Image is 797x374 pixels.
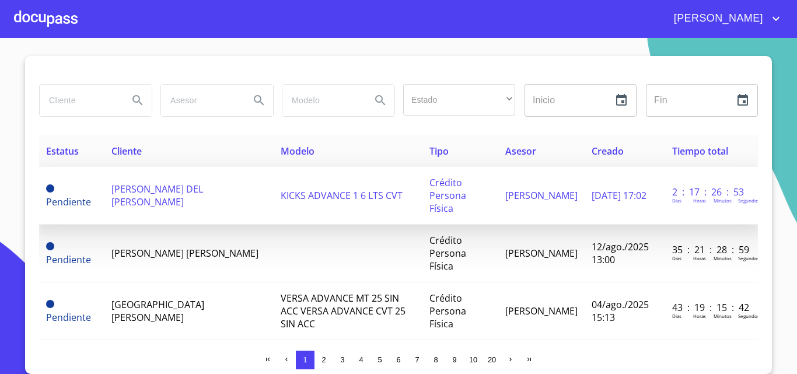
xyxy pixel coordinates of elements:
input: search [161,85,240,116]
p: Segundos [738,313,760,319]
p: Horas [693,255,706,261]
span: VERSA ADVANCE MT 25 SIN ACC VERSA ADVANCE CVT 25 SIN ACC [281,292,406,330]
button: 3 [333,351,352,369]
span: 20 [488,355,496,364]
span: Creado [592,145,624,158]
p: Segundos [738,197,760,204]
span: Pendiente [46,242,54,250]
span: Crédito Persona Física [429,176,466,215]
span: 3 [340,355,344,364]
input: search [40,85,119,116]
button: 1 [296,351,314,369]
span: 2 [321,355,326,364]
span: [PERSON_NAME] [665,9,769,28]
span: [GEOGRAPHIC_DATA][PERSON_NAME] [111,298,204,324]
p: Dias [672,197,681,204]
span: [PERSON_NAME] [505,305,578,317]
span: 04/ago./2025 15:13 [592,298,649,324]
p: Horas [693,313,706,319]
span: 12/ago./2025 13:00 [592,240,649,266]
p: Minutos [714,255,732,261]
button: 5 [370,351,389,369]
button: 8 [427,351,445,369]
span: Tiempo total [672,145,728,158]
span: Pendiente [46,195,91,208]
button: Search [366,86,394,114]
p: 35 : 21 : 28 : 59 [672,243,751,256]
span: Pendiente [46,300,54,308]
span: [PERSON_NAME] [505,247,578,260]
button: 9 [445,351,464,369]
span: Crédito Persona Física [429,292,466,330]
span: Pendiente [46,311,91,324]
div: ​ [403,84,515,116]
p: Minutos [714,313,732,319]
span: Pendiente [46,184,54,193]
span: 7 [415,355,419,364]
span: 4 [359,355,363,364]
p: Segundos [738,255,760,261]
span: Modelo [281,145,314,158]
button: 7 [408,351,427,369]
button: Search [124,86,152,114]
span: 9 [452,355,456,364]
span: Estatus [46,145,79,158]
span: Pendiente [46,253,91,266]
button: 2 [314,351,333,369]
p: Horas [693,197,706,204]
span: Asesor [505,145,536,158]
p: Minutos [714,197,732,204]
span: 6 [396,355,400,364]
span: Tipo [429,145,449,158]
span: [DATE] 17:02 [592,189,646,202]
p: 43 : 19 : 15 : 42 [672,301,751,314]
span: [PERSON_NAME] [505,189,578,202]
p: Dias [672,255,681,261]
span: 5 [377,355,382,364]
span: Cliente [111,145,142,158]
p: Dias [672,313,681,319]
span: Crédito Persona Física [429,234,466,272]
button: 4 [352,351,370,369]
button: 20 [483,351,501,369]
span: [PERSON_NAME] DEL [PERSON_NAME] [111,183,203,208]
input: search [282,85,362,116]
button: 10 [464,351,483,369]
button: Search [245,86,273,114]
span: 1 [303,355,307,364]
p: 2 : 17 : 26 : 53 [672,186,751,198]
span: 10 [469,355,477,364]
span: 8 [434,355,438,364]
span: [PERSON_NAME] [PERSON_NAME] [111,247,258,260]
span: KICKS ADVANCE 1 6 LTS CVT [281,189,403,202]
button: account of current user [665,9,783,28]
button: 6 [389,351,408,369]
